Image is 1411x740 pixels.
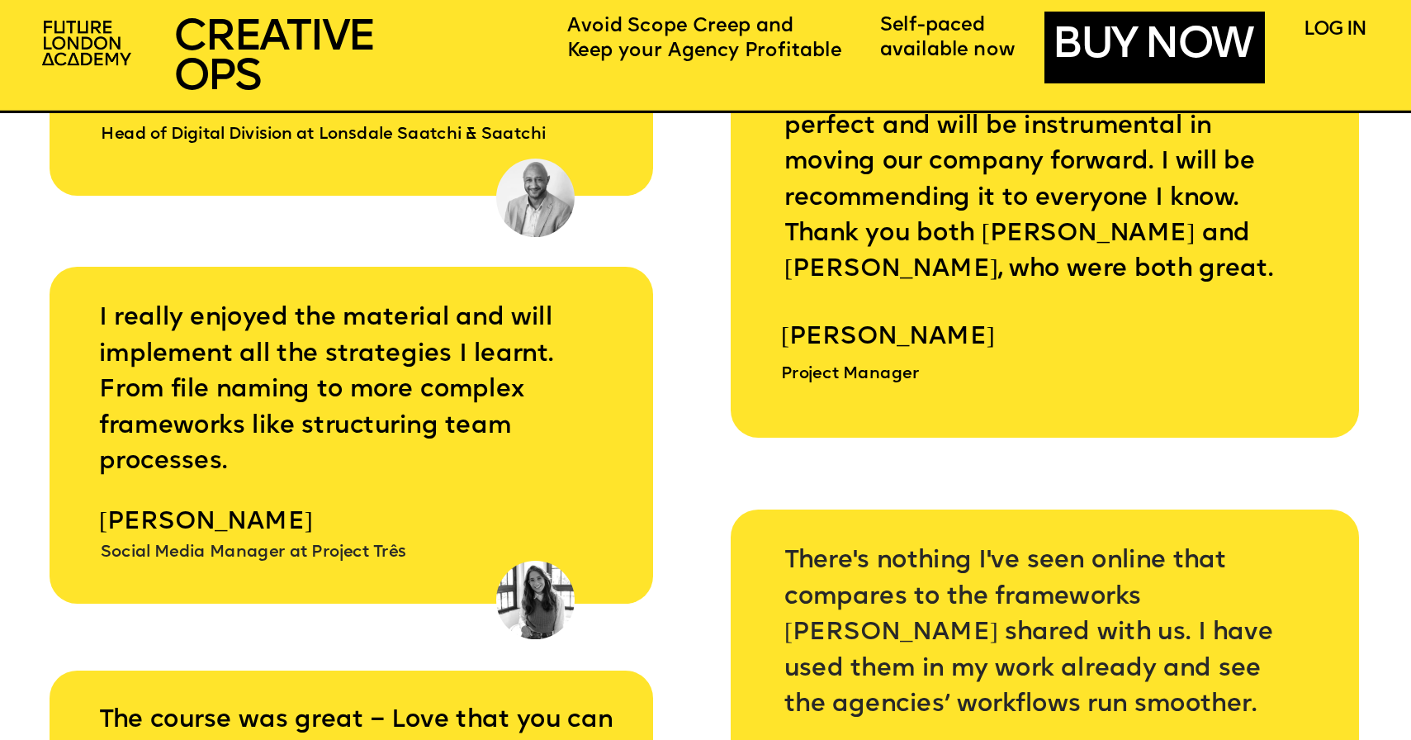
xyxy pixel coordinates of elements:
[567,17,793,37] span: Avoid Scope Creep and
[880,15,985,36] span: Self-paced
[781,366,919,382] span: Project Manager
[99,307,559,476] span: I really enjoyed the material and will implement all the strategies I learnt. From file naming to...
[101,544,407,561] span: Social Media Manager at Project Três
[1052,23,1251,69] a: BUY NOW
[781,326,995,351] span: [PERSON_NAME]
[567,41,841,62] span: Keep your Agency Profitable
[99,511,313,536] span: [PERSON_NAME]
[880,40,1016,60] span: available now
[784,549,1281,718] span: There's nothing I've seen online that compares to the frameworks [PERSON_NAME] shared with us. I ...
[101,126,546,143] span: Head of Digital Division at Lonsdale Saatchi & Saatchi
[1304,19,1366,40] a: LOG IN
[35,12,144,77] img: upload-2f72e7a8-3806-41e8-b55b-d754ac055a4a.png
[173,17,374,101] span: CREATIVE OPS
